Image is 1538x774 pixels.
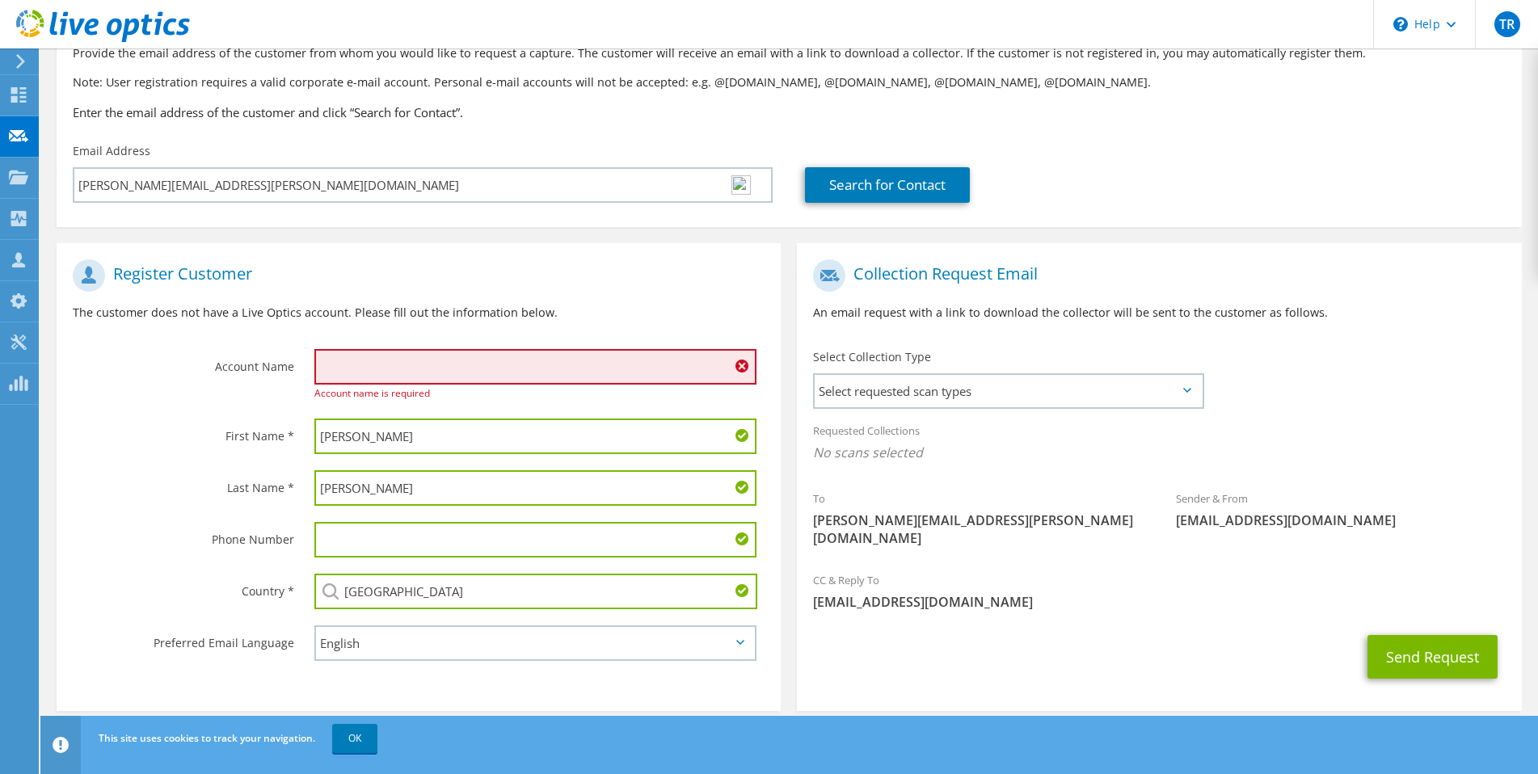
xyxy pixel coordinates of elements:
p: Provide the email address of the customer from whom you would like to request a capture. The cust... [73,44,1506,62]
div: Requested Collections [797,414,1521,473]
div: CC & Reply To [797,563,1521,619]
a: Search for Contact [805,167,970,203]
label: Phone Number [73,522,294,548]
span: Account name is required [314,386,430,400]
span: [PERSON_NAME][EMAIL_ADDRESS][PERSON_NAME][DOMAIN_NAME] [813,511,1143,547]
span: [EMAIL_ADDRESS][DOMAIN_NAME] [813,593,1505,611]
div: Sender & From [1160,482,1522,537]
label: First Name * [73,419,294,444]
svg: \n [1393,17,1408,32]
span: [EMAIL_ADDRESS][DOMAIN_NAME] [1176,511,1506,529]
a: OK [332,724,377,753]
span: Select requested scan types [815,375,1201,407]
h1: Collection Request Email [813,259,1497,292]
span: No scans selected [813,444,1505,461]
img: npw-badge-icon-locked.svg [731,175,751,195]
label: Last Name * [73,470,294,496]
span: This site uses cookies to track your navigation. [99,731,315,745]
h1: Register Customer [73,259,756,292]
p: The customer does not have a Live Optics account. Please fill out the information below. [73,304,765,322]
h3: Enter the email address of the customer and click “Search for Contact”. [73,103,1506,121]
span: TR [1494,11,1520,37]
p: An email request with a link to download the collector will be sent to the customer as follows. [813,304,1505,322]
label: Account Name [73,349,294,375]
label: Select Collection Type [813,349,931,365]
p: Note: User registration requires a valid corporate e-mail account. Personal e-mail accounts will ... [73,74,1506,91]
label: Country * [73,574,294,599]
label: Email Address [73,143,150,159]
div: To [797,482,1159,555]
button: Send Request [1367,635,1498,679]
label: Preferred Email Language [73,625,294,651]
